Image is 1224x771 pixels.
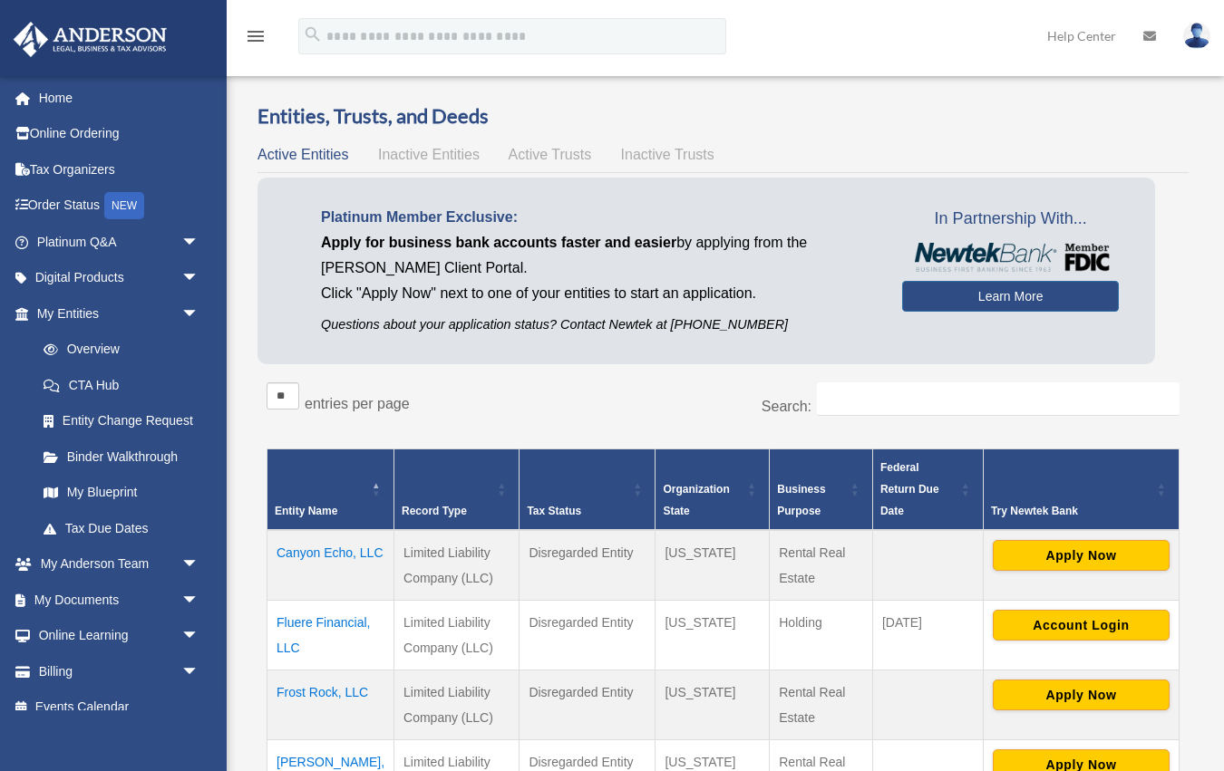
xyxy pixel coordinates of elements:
[770,670,873,740] td: Rental Real Estate
[394,601,520,670] td: Limited Liability Company (LLC)
[911,243,1110,272] img: NewtekBankLogoSM.png
[656,601,770,670] td: [US_STATE]
[983,449,1179,531] th: Try Newtek Bank : Activate to sort
[13,260,227,296] a: Digital Productsarrow_drop_down
[520,601,656,670] td: Disregarded Entity
[181,618,218,655] span: arrow_drop_down
[13,151,227,188] a: Tax Organizers
[303,24,323,44] i: search
[181,653,218,690] span: arrow_drop_down
[991,500,1151,522] div: Try Newtek Bank
[8,22,172,57] img: Anderson Advisors Platinum Portal
[104,192,144,219] div: NEW
[257,147,348,162] span: Active Entities
[872,449,983,531] th: Federal Return Due Date: Activate to sort
[25,332,209,368] a: Overview
[181,224,218,261] span: arrow_drop_down
[621,147,714,162] span: Inactive Trusts
[527,505,581,517] span: Tax Status
[777,483,825,517] span: Business Purpose
[25,403,218,439] a: Entity Change Request
[245,25,267,47] i: menu
[770,530,873,601] td: Rental Real Estate
[321,205,875,230] p: Platinum Member Exclusive:
[181,260,218,297] span: arrow_drop_down
[762,399,811,414] label: Search:
[770,601,873,670] td: Holding
[394,449,520,531] th: Record Type: Activate to sort
[520,449,656,531] th: Tax Status: Activate to sort
[181,582,218,619] span: arrow_drop_down
[520,530,656,601] td: Disregarded Entity
[257,102,1189,130] h3: Entities, Trusts, and Deeds
[394,670,520,740] td: Limited Liability Company (LLC)
[25,439,218,475] a: Binder Walkthrough
[520,670,656,740] td: Disregarded Entity
[13,582,227,618] a: My Documentsarrow_drop_down
[880,461,939,517] span: Federal Return Due Date
[378,147,480,162] span: Inactive Entities
[321,281,875,306] p: Click "Apply Now" next to one of your entities to start an application.
[25,510,218,546] a: Tax Due Dates
[181,546,218,583] span: arrow_drop_down
[993,540,1170,571] button: Apply Now
[321,235,676,250] span: Apply for business bank accounts faster and easier
[509,147,592,162] span: Active Trusts
[872,601,983,670] td: [DATE]
[267,601,394,670] td: Fluere Financial, LLC
[993,679,1170,710] button: Apply Now
[321,313,875,336] p: Questions about your application status? Contact Newtek at [PHONE_NUMBER]
[13,224,227,260] a: Platinum Q&Aarrow_drop_down
[993,617,1170,631] a: Account Login
[902,281,1119,312] a: Learn More
[656,449,770,531] th: Organization State: Activate to sort
[13,116,227,152] a: Online Ordering
[13,546,227,583] a: My Anderson Teamarrow_drop_down
[394,530,520,601] td: Limited Liability Company (LLC)
[656,670,770,740] td: [US_STATE]
[656,530,770,601] td: [US_STATE]
[402,505,467,517] span: Record Type
[275,505,337,517] span: Entity Name
[1183,23,1210,49] img: User Pic
[902,205,1119,234] span: In Partnership With...
[267,530,394,601] td: Canyon Echo, LLC
[245,32,267,47] a: menu
[770,449,873,531] th: Business Purpose: Activate to sort
[13,295,218,332] a: My Entitiesarrow_drop_down
[663,483,729,517] span: Organization State
[13,618,227,654] a: Online Learningarrow_drop_down
[305,396,410,411] label: entries per page
[267,670,394,740] td: Frost Rock, LLC
[13,80,227,116] a: Home
[13,653,227,689] a: Billingarrow_drop_down
[13,689,227,726] a: Events Calendar
[321,230,875,281] p: by applying from the [PERSON_NAME] Client Portal.
[267,449,394,531] th: Entity Name: Activate to invert sorting
[181,295,218,332] span: arrow_drop_down
[25,367,218,403] a: CTA Hub
[993,610,1170,641] button: Account Login
[25,475,218,511] a: My Blueprint
[13,188,227,225] a: Order StatusNEW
